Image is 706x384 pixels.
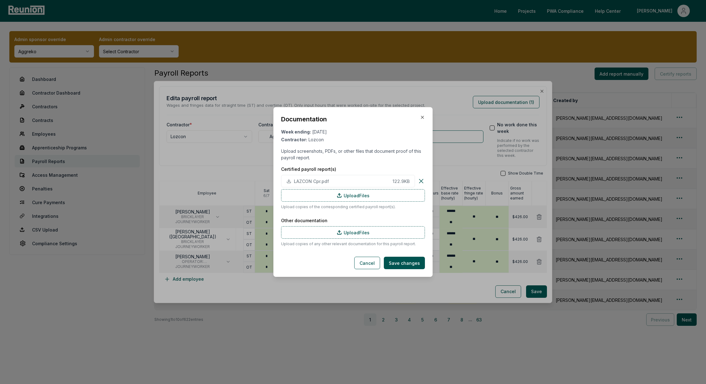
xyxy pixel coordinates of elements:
h2: Documentation [281,115,327,124]
button: Save changes [384,257,425,269]
button: LAZCON Cpr.pdf 122.9KB [281,175,415,187]
p: Upload copies of the corresponding certified payroll report(s). [281,204,425,210]
label: Upload Files [281,189,425,202]
span: Contractor: [281,137,307,142]
button: Cancel [354,257,380,269]
div: Lozcon [281,136,425,143]
div: [DATE] [281,129,425,135]
span: Week ending: [281,129,311,134]
label: Other documentation [281,217,425,224]
p: Upload screenshots, PDFs, or other files that document proof of this payroll report. [281,148,425,161]
label: Certified payroll report(s) [281,166,425,172]
span: 122.9 KB [393,178,410,185]
label: Upload Files [281,226,425,239]
p: Upload copies of any other relevant documentation for this payroll report. [281,241,425,247]
span: LAZCON Cpr.pdf [294,178,390,185]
